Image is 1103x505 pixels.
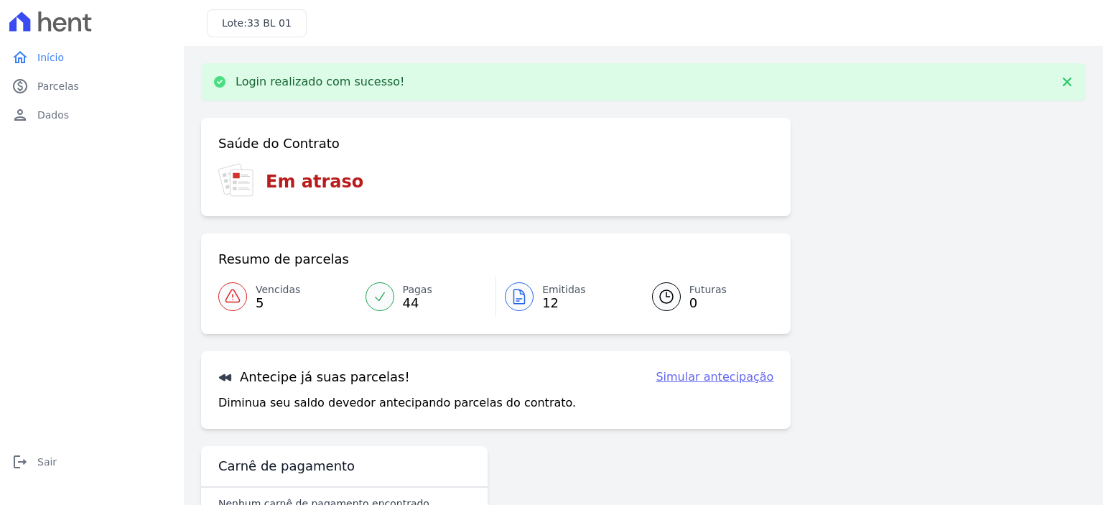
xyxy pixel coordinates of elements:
[37,50,64,65] span: Início
[236,75,405,89] p: Login realizado com sucesso!
[11,453,29,471] i: logout
[218,277,357,317] a: Vencidas 5
[403,297,432,309] span: 44
[218,251,349,268] h3: Resumo de parcelas
[37,79,79,93] span: Parcelas
[11,106,29,124] i: person
[218,394,576,412] p: Diminua seu saldo devedor antecipando parcelas do contrato.
[496,277,635,317] a: Emitidas 12
[256,282,300,297] span: Vencidas
[266,169,363,195] h3: Em atraso
[6,101,178,129] a: personDados
[6,43,178,72] a: homeInício
[247,17,292,29] span: 33 BL 01
[6,448,178,476] a: logoutSair
[656,369,773,386] a: Simular antecipação
[256,297,300,309] span: 5
[218,458,355,475] h3: Carnê de pagamento
[403,282,432,297] span: Pagas
[222,16,292,31] h3: Lote:
[37,455,57,469] span: Sair
[635,277,774,317] a: Futuras 0
[37,108,69,122] span: Dados
[689,282,727,297] span: Futuras
[689,297,727,309] span: 0
[357,277,496,317] a: Pagas 44
[11,78,29,95] i: paid
[542,282,586,297] span: Emitidas
[218,369,410,386] h3: Antecipe já suas parcelas!
[6,72,178,101] a: paidParcelas
[542,297,586,309] span: 12
[11,49,29,66] i: home
[218,135,340,152] h3: Saúde do Contrato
